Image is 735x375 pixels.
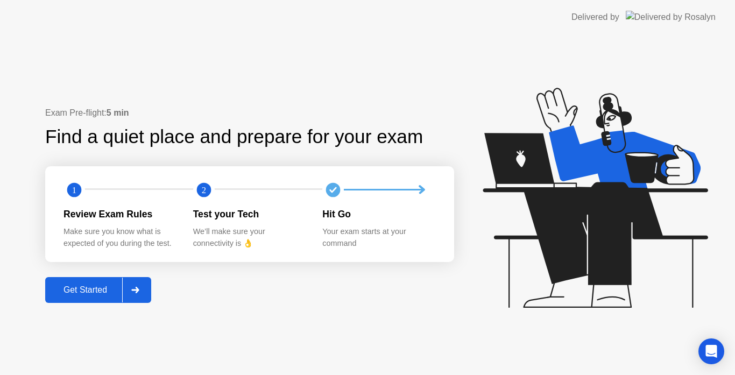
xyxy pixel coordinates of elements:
[193,207,306,221] div: Test your Tech
[48,285,122,295] div: Get Started
[571,11,619,24] div: Delivered by
[107,108,129,117] b: 5 min
[193,226,306,249] div: We’ll make sure your connectivity is 👌
[45,107,454,119] div: Exam Pre-flight:
[45,277,151,303] button: Get Started
[626,11,716,23] img: Delivered by Rosalyn
[322,207,435,221] div: Hit Go
[322,226,435,249] div: Your exam starts at your command
[63,226,176,249] div: Make sure you know what is expected of you during the test.
[63,207,176,221] div: Review Exam Rules
[202,185,206,195] text: 2
[45,123,425,151] div: Find a quiet place and prepare for your exam
[698,338,724,364] div: Open Intercom Messenger
[72,185,76,195] text: 1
